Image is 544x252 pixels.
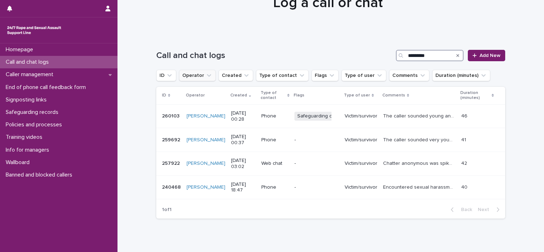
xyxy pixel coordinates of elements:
[231,182,256,194] p: [DATE] 18:47
[156,175,505,199] tr: 240468240468 [PERSON_NAME] [DATE] 18:47Phone-Victim/survivorEncountered sexual harassment from a ...
[3,96,52,103] p: Signposting links
[187,184,225,190] a: [PERSON_NAME]
[345,113,377,119] p: Victim/survivor
[294,161,339,167] p: -
[3,84,91,91] p: End of phone call feedback form
[162,112,181,119] p: 260103
[344,91,370,99] p: Type of user
[3,159,35,166] p: Wallboard
[6,23,63,37] img: rhQMoQhaT3yELyF149Cw
[162,136,182,143] p: 259692
[231,158,256,170] p: [DATE] 03:02
[312,70,339,81] button: Flags
[461,183,469,190] p: 40
[341,70,386,81] button: Type of user
[3,71,59,78] p: Caller management
[3,134,48,141] p: Training videos
[261,184,289,190] p: Phone
[156,104,505,128] tr: 260103260103 [PERSON_NAME] [DATE] 00:28PhoneSafeguarding concernVictim/survivorThe caller sounded...
[187,161,225,167] a: [PERSON_NAME]
[294,137,339,143] p: -
[187,113,225,119] a: [PERSON_NAME]
[3,46,39,53] p: Homepage
[219,70,253,81] button: Created
[389,70,429,81] button: Comments
[383,159,457,167] p: Chatter anonymous was spiked and assaulted a few years ago at university, was raped by their ex-p...
[156,201,177,219] p: 1 of 1
[162,91,166,99] p: ID
[3,109,64,116] p: Safeguarding records
[162,183,182,190] p: 240468
[3,59,54,65] p: Call and chat logs
[179,70,216,81] button: Operator
[3,121,68,128] p: Policies and processes
[345,184,377,190] p: Victim/survivor
[345,137,377,143] p: Victim/survivor
[230,91,247,99] p: Created
[156,51,393,61] h1: Call and chat logs
[461,136,467,143] p: 41
[156,70,176,81] button: ID
[256,70,309,81] button: Type of contact
[457,207,472,212] span: Back
[475,206,505,213] button: Next
[261,89,285,102] p: Type of contact
[345,161,377,167] p: Victim/survivor
[396,50,464,61] input: Search
[460,89,490,102] p: Duration (minutes)
[294,91,304,99] p: Flags
[480,53,501,58] span: Add New
[186,91,205,99] p: Operator
[156,128,505,152] tr: 259692259692 [PERSON_NAME] [DATE] 00:37Phone-Victim/survivorThe caller sounded very young, but sa...
[3,172,78,178] p: Banned and blocked callers
[478,207,493,212] span: Next
[231,134,256,146] p: [DATE] 00:37
[261,113,289,119] p: Phone
[382,91,405,99] p: Comments
[187,137,225,143] a: [PERSON_NAME]
[468,50,505,61] a: Add New
[383,136,457,143] p: The caller sounded very young, but said that he is 16. The caller is a sex worker and has had 11 ...
[383,183,457,190] p: Encountered sexual harassment from a customer who was trying to pursue her and attempted to kiss ...
[3,147,55,153] p: Info for managers
[383,112,457,119] p: The caller sounded young and spoke with a London accent. He uses the word "Ok" a lot. He might gi...
[294,112,351,121] span: Safeguarding concern
[156,152,505,175] tr: 257922257922 [PERSON_NAME] [DATE] 03:02Web chat-Victim/survivorChatter anonymous was spiked and a...
[162,159,181,167] p: 257922
[261,161,289,167] p: Web chat
[261,137,289,143] p: Phone
[294,184,339,190] p: -
[461,112,469,119] p: 46
[461,159,469,167] p: 42
[231,110,256,122] p: [DATE] 00:28
[445,206,475,213] button: Back
[432,70,490,81] button: Duration (minutes)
